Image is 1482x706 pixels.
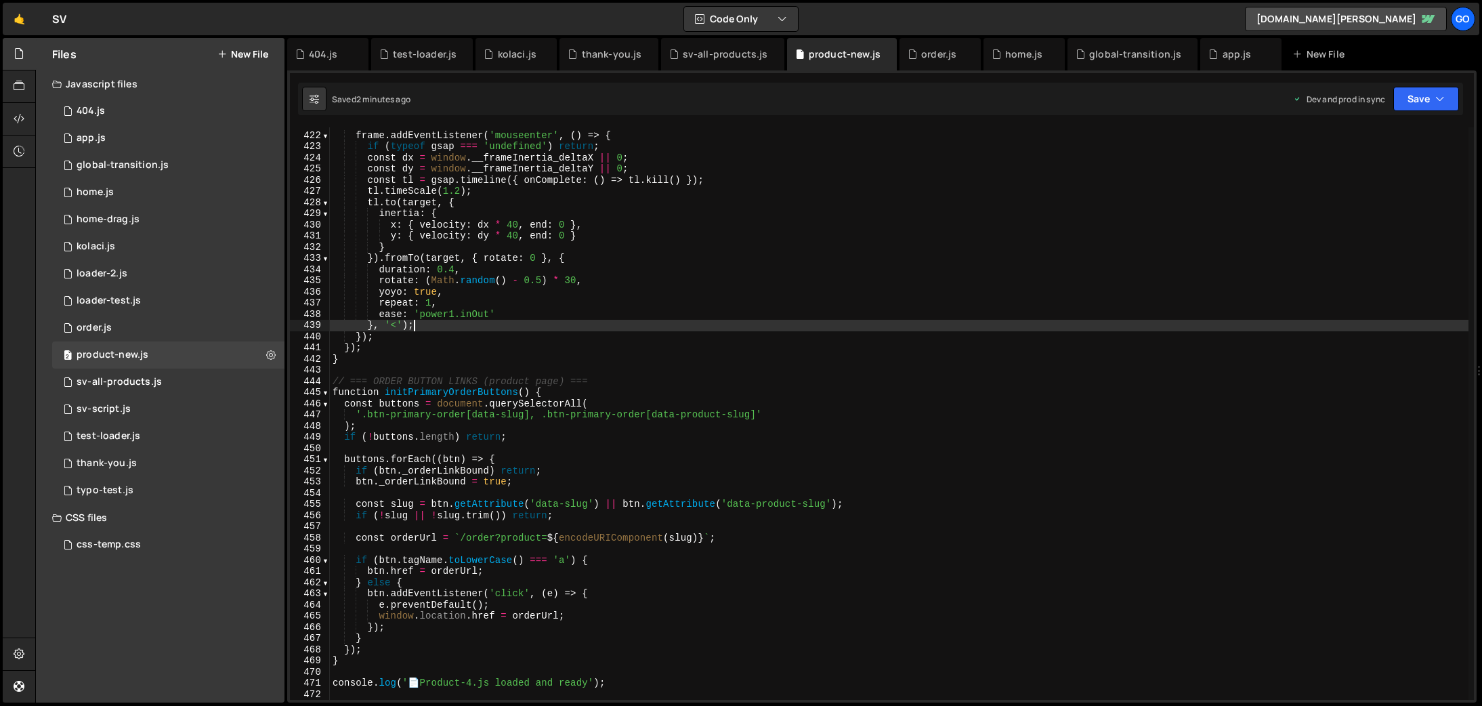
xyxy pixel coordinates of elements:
div: 432 [290,242,330,253]
button: New File [217,49,268,60]
div: 445 [290,387,330,398]
div: 442 [290,354,330,365]
div: 436 [290,287,330,298]
div: loader-test.js [77,295,141,307]
div: sv-all-products.js [77,376,162,388]
div: 404.js [77,105,105,117]
div: test-loader.js [77,430,140,442]
div: 441 [290,342,330,354]
div: 424 [290,152,330,164]
div: 452 [290,465,330,477]
div: home-drag.js [77,213,140,226]
div: 423 [290,141,330,152]
div: product-new.js [77,349,148,361]
div: 455 [290,499,330,510]
a: 🤙 [3,3,36,35]
div: Dev and prod in sync [1293,94,1385,105]
div: 438 [290,309,330,320]
button: Save [1393,87,1459,111]
a: [DOMAIN_NAME][PERSON_NAME] [1245,7,1447,31]
div: Saved [332,94,410,105]
div: css-temp.css [77,539,141,551]
div: 439 [290,320,330,331]
div: 466 [290,622,330,634]
div: 460 [290,555,330,566]
div: global-transition.js [77,159,169,171]
div: 451 [290,454,330,465]
div: CSS files [36,504,284,531]
div: 450 [290,443,330,455]
div: 446 [290,398,330,410]
div: 14248/39945.js [52,341,284,369]
div: 472 [290,689,330,701]
div: 14248/43355.js [52,477,284,504]
div: home.js [77,186,114,199]
div: 449 [290,432,330,443]
h2: Files [52,47,77,62]
div: sv-script.js [77,403,131,415]
div: 458 [290,533,330,544]
div: product-new.js [809,47,881,61]
button: Code Only [684,7,798,31]
div: 456 [290,510,330,522]
div: 428 [290,197,330,209]
div: 469 [290,655,330,667]
div: sv-all-products.js [683,47,768,61]
a: go [1451,7,1475,31]
div: kolaci.js [77,241,115,253]
div: 443 [290,365,330,376]
div: 444 [290,376,330,388]
div: 14248/45841.js [52,233,284,260]
div: 463 [290,588,330,600]
div: 457 [290,521,330,533]
div: 14248/42526.js [52,260,284,287]
div: order.js [77,322,112,334]
div: 430 [290,220,330,231]
div: 14248/42099.js [52,450,284,477]
div: thank-you.js [582,47,642,61]
div: 422 [290,130,330,142]
div: kolaci.js [498,47,536,61]
span: 2 [64,351,72,362]
div: 14248/41685.js [52,152,284,179]
div: 14248/42454.js [52,287,284,314]
div: 453 [290,476,330,488]
div: order.js [921,47,956,61]
div: typo-test.js [77,484,133,497]
div: 434 [290,264,330,276]
div: 440 [290,331,330,343]
div: 454 [290,488,330,499]
div: 14248/38037.css [52,531,284,558]
div: 14248/38152.js [52,125,284,152]
div: 465 [290,610,330,622]
div: 14248/40457.js [52,206,284,233]
div: 14248/46529.js [52,423,284,450]
div: New File [1292,47,1349,61]
div: 437 [290,297,330,309]
div: 429 [290,208,330,220]
div: app.js [77,132,106,144]
div: 14248/36682.js [52,369,284,396]
div: 470 [290,667,330,678]
div: 459 [290,543,330,555]
div: 447 [290,409,330,421]
div: home.js [1005,47,1042,61]
div: 14248/46532.js [52,98,284,125]
div: 464 [290,600,330,611]
div: 448 [290,421,330,432]
div: test-loader.js [393,47,457,61]
div: loader-2.js [77,268,127,280]
div: app.js [1223,47,1252,61]
div: 425 [290,163,330,175]
div: Javascript files [36,70,284,98]
div: 471 [290,678,330,689]
div: 431 [290,230,330,242]
div: 426 [290,175,330,186]
div: 433 [290,253,330,264]
div: 461 [290,566,330,577]
div: 14248/41299.js [52,314,284,341]
div: 462 [290,577,330,589]
div: 427 [290,186,330,197]
div: global-transition.js [1089,47,1181,61]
